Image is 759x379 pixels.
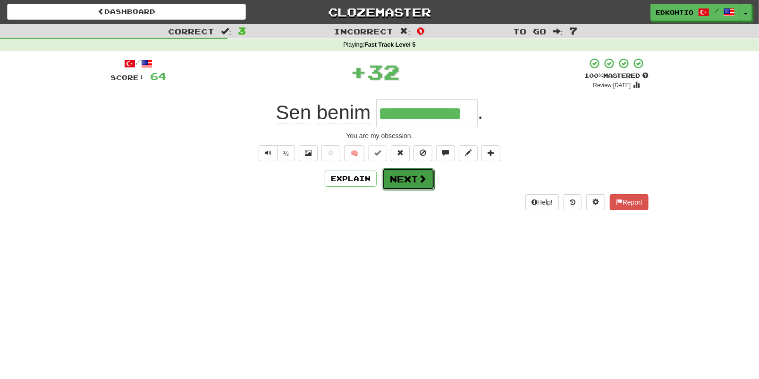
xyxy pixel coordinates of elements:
button: Help! [525,194,559,210]
span: 32 [367,60,400,83]
span: 0 [417,25,425,36]
span: + [351,58,367,86]
button: 🧠 [344,145,364,161]
a: Dashboard [7,4,246,20]
div: Text-to-speech controls [257,145,295,161]
button: Set this sentence to 100% Mastered (alt+m) [368,145,387,161]
span: Incorrect [334,26,394,36]
strong: Fast Track Level 5 [364,41,416,48]
div: You are my obsession. [110,131,649,140]
span: benim [317,101,371,124]
div: / [110,58,166,69]
span: Score: [110,74,144,82]
button: Ignore sentence (alt+i) [413,145,432,161]
button: Favorite sentence (alt+f) [321,145,340,161]
button: Show image (alt+x) [299,145,318,161]
div: Mastered [584,72,649,80]
button: Play sentence audio (ctl+space) [259,145,278,161]
button: ½ [277,145,295,161]
span: edkohtio [656,8,693,16]
small: Review: [DATE] [593,82,631,89]
span: : [221,27,231,35]
button: Report [610,194,649,210]
span: : [553,27,563,35]
button: Next [382,168,435,190]
span: 7 [570,25,578,36]
button: Edit sentence (alt+d) [459,145,478,161]
span: To go [513,26,546,36]
span: : [400,27,411,35]
span: . [478,101,483,124]
span: 3 [238,25,246,36]
a: Clozemaster [260,4,499,20]
button: Reset to 0% Mastered (alt+r) [391,145,410,161]
button: Discuss sentence (alt+u) [436,145,455,161]
span: 100 % [584,72,603,79]
span: Correct [168,26,214,36]
span: / [714,8,719,14]
button: Round history (alt+y) [564,194,582,210]
span: 64 [150,70,166,82]
span: Sen [276,101,311,124]
button: Add to collection (alt+a) [481,145,500,161]
a: edkohtio / [650,4,740,21]
button: Explain [325,171,377,187]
